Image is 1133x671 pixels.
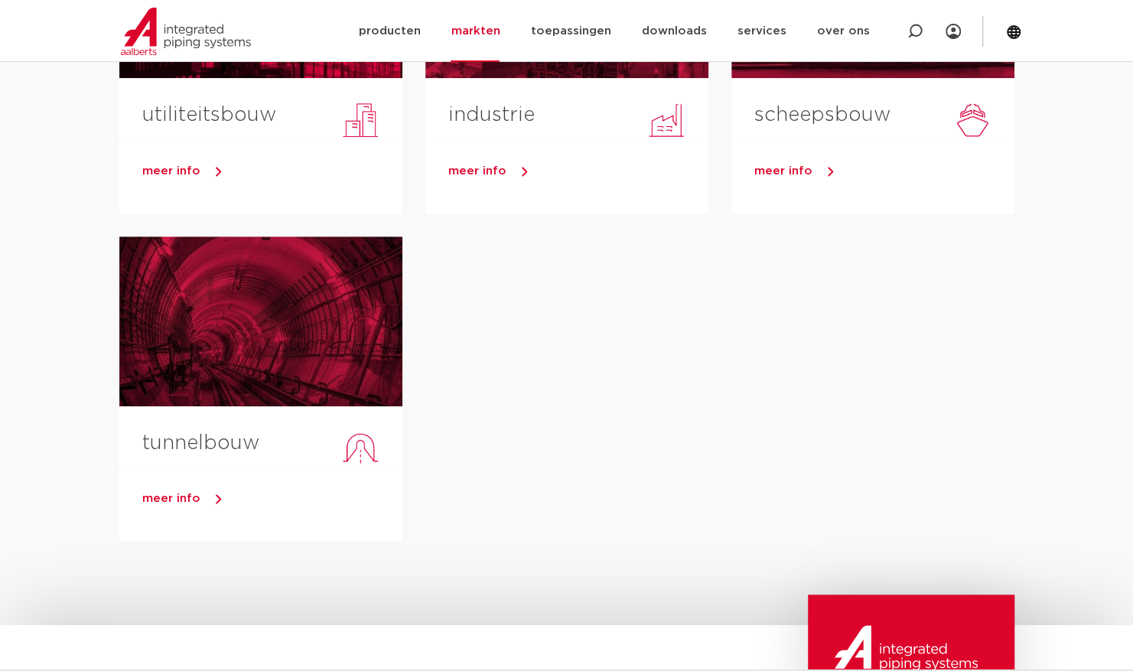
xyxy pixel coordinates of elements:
span: meer info [142,493,200,504]
span: meer info [754,165,812,177]
span: meer info [142,165,200,177]
a: meer info [754,160,1014,183]
a: utiliteitsbouw [142,105,276,125]
span: meer info [448,165,506,177]
a: meer info [142,487,402,510]
a: meer info [448,160,708,183]
a: meer info [142,160,402,183]
a: scheepsbouw [754,105,890,125]
a: tunnelbouw [142,433,259,453]
a: industrie [448,105,535,125]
